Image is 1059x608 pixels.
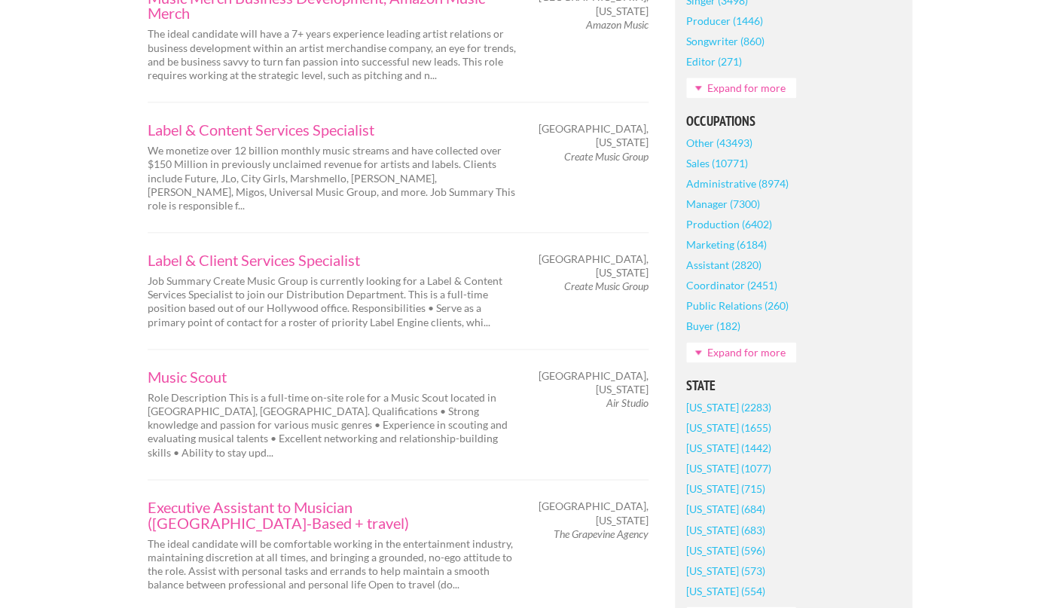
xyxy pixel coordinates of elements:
span: [GEOGRAPHIC_DATA], [US_STATE] [539,252,649,280]
a: [US_STATE] (573) [686,560,765,580]
em: Create Music Group [564,280,649,292]
a: Marketing (6184) [686,234,767,255]
em: Air Studio [606,396,649,409]
a: Executive Assistant to Musician ([GEOGRAPHIC_DATA]-Based + travel) [148,500,517,530]
p: Role Description This is a full-time on-site role for a Music Scout located in [GEOGRAPHIC_DATA],... [148,391,517,460]
a: [US_STATE] (554) [686,580,765,600]
a: Manager (7300) [686,194,760,214]
p: Job Summary Create Music Group is currently looking for a Label & Content Services Specialist to ... [148,274,517,329]
a: Production (6402) [686,214,772,234]
a: [US_STATE] (684) [686,499,765,519]
a: [US_STATE] (715) [686,478,765,499]
a: Sales (10771) [686,153,748,173]
span: [GEOGRAPHIC_DATA], [US_STATE] [539,500,649,527]
a: [US_STATE] (1655) [686,417,771,438]
a: [US_STATE] (1077) [686,458,771,478]
h5: Occupations [686,115,901,128]
a: Editor (271) [686,51,742,72]
a: Producer (1446) [686,11,763,31]
em: Create Music Group [564,150,649,163]
a: Expand for more [686,342,796,362]
p: The ideal candidate will be comfortable working in the entertainment industry, maintaining discre... [148,536,517,591]
p: We monetize over 12 billion monthly music streams and have collected over $150 Million in previou... [148,144,517,212]
h5: State [686,379,901,393]
p: The ideal candidate will have a 7+ years experience leading artist relations or business developm... [148,27,517,82]
a: [US_STATE] (683) [686,519,765,539]
a: Public Relations (260) [686,295,789,316]
a: [US_STATE] (1442) [686,438,771,458]
a: Other (43493) [686,133,752,153]
a: Music Scout [148,369,517,384]
a: [US_STATE] (596) [686,539,765,560]
em: Amazon Music [586,18,649,31]
a: [US_STATE] (2283) [686,397,771,417]
a: Assistant (2820) [686,255,761,275]
span: [GEOGRAPHIC_DATA], [US_STATE] [539,122,649,149]
a: Administrative (8974) [686,173,789,194]
span: [GEOGRAPHIC_DATA], [US_STATE] [539,369,649,396]
a: Coordinator (2451) [686,275,777,295]
em: The Grapevine Agency [554,527,649,539]
a: Expand for more [686,78,796,98]
a: Label & Client Services Specialist [148,252,517,267]
a: Label & Content Services Specialist [148,122,517,137]
a: Buyer (182) [686,316,740,336]
a: Songwriter (860) [686,31,764,51]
